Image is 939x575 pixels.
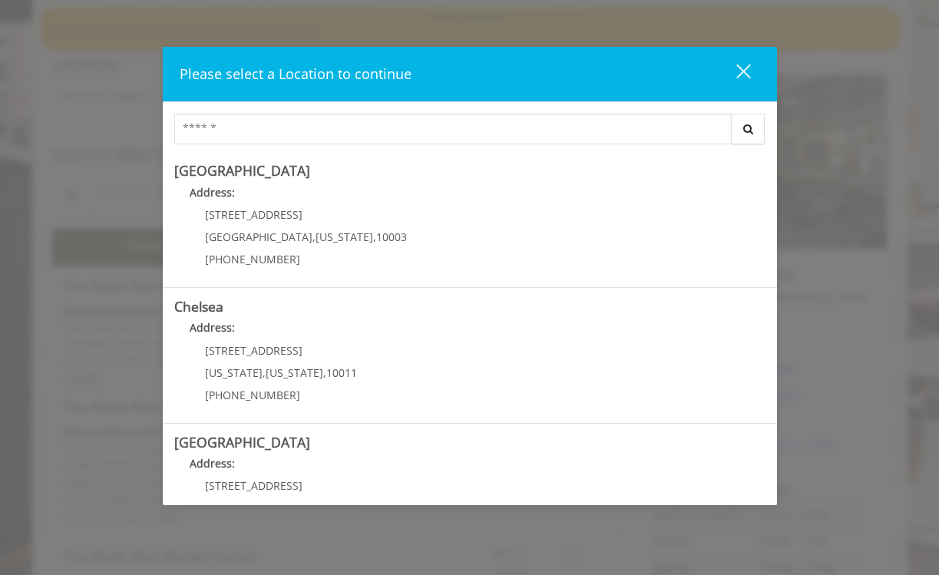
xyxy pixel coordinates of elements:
[190,320,235,335] b: Address:
[190,456,235,471] b: Address:
[312,230,316,244] span: ,
[719,63,749,86] div: close dialog
[266,365,323,380] span: [US_STATE]
[708,58,760,90] button: close dialog
[174,114,732,144] input: Search Center
[326,365,357,380] span: 10011
[263,365,266,380] span: ,
[323,365,326,380] span: ,
[205,365,263,380] span: [US_STATE]
[174,114,765,152] div: Center Select
[174,161,310,180] b: [GEOGRAPHIC_DATA]
[205,252,300,266] span: [PHONE_NUMBER]
[205,478,303,493] span: [STREET_ADDRESS]
[174,297,223,316] b: Chelsea
[376,230,407,244] span: 10003
[180,64,412,83] span: Please select a Location to continue
[205,343,303,358] span: [STREET_ADDRESS]
[174,433,310,451] b: [GEOGRAPHIC_DATA]
[190,185,235,200] b: Address:
[205,230,312,244] span: [GEOGRAPHIC_DATA]
[205,207,303,222] span: [STREET_ADDRESS]
[373,230,376,244] span: ,
[316,230,373,244] span: [US_STATE]
[205,388,300,402] span: [PHONE_NUMBER]
[739,124,757,134] i: Search button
